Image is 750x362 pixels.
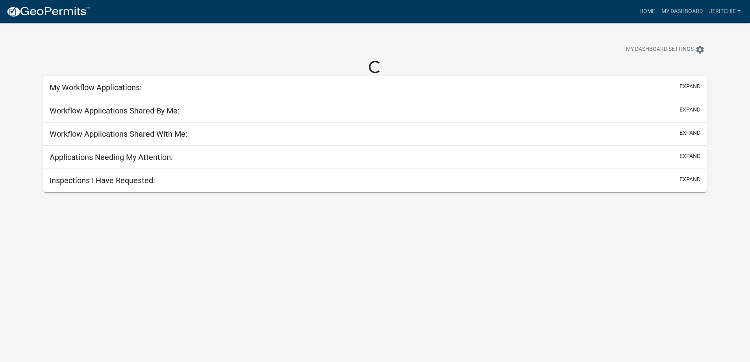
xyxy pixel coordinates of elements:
[680,82,700,91] button: expand
[620,42,711,57] button: My Dashboard Settingssettings
[626,45,694,54] span: My Dashboard Settings
[50,129,187,139] h5: Workflow Applications Shared With Me:
[50,176,155,185] h5: Inspections I Have Requested:
[636,4,658,19] a: Home
[680,175,700,184] button: expand
[658,4,706,19] a: My Dashboard
[680,106,700,114] button: expand
[680,152,700,160] button: expand
[50,152,173,162] h5: Applications Needing My Attention:
[680,129,700,137] button: expand
[50,83,142,92] h5: My Workflow Applications:
[50,106,180,115] h5: Workflow Applications Shared By Me:
[706,4,744,19] a: jeritchie
[695,45,705,54] i: settings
